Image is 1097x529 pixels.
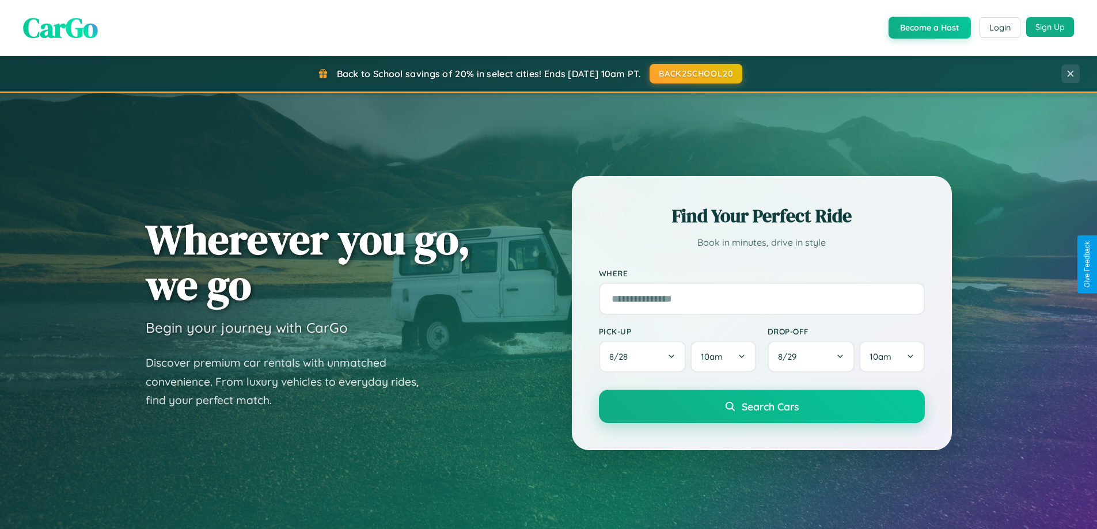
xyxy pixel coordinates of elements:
button: 8/28 [599,341,686,372]
button: BACK2SCHOOL20 [650,64,742,83]
span: 8 / 28 [609,351,633,362]
button: 10am [690,341,756,372]
span: 10am [701,351,723,362]
div: Give Feedback [1083,241,1091,288]
span: 10am [870,351,891,362]
button: Login [980,17,1020,38]
span: Back to School savings of 20% in select cities! Ends [DATE] 10am PT. [337,68,641,79]
label: Where [599,268,925,278]
button: Sign Up [1026,17,1074,37]
label: Drop-off [768,326,925,336]
span: Search Cars [742,400,799,413]
h1: Wherever you go, we go [146,216,470,307]
span: 8 / 29 [778,351,802,362]
span: CarGo [23,9,98,47]
button: Become a Host [889,17,971,39]
button: 10am [859,341,924,372]
button: Search Cars [599,390,925,423]
h2: Find Your Perfect Ride [599,203,925,229]
label: Pick-up [599,326,756,336]
p: Discover premium car rentals with unmatched convenience. From luxury vehicles to everyday rides, ... [146,353,434,410]
button: 8/29 [768,341,855,372]
p: Book in minutes, drive in style [599,234,925,251]
h3: Begin your journey with CarGo [146,319,348,336]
